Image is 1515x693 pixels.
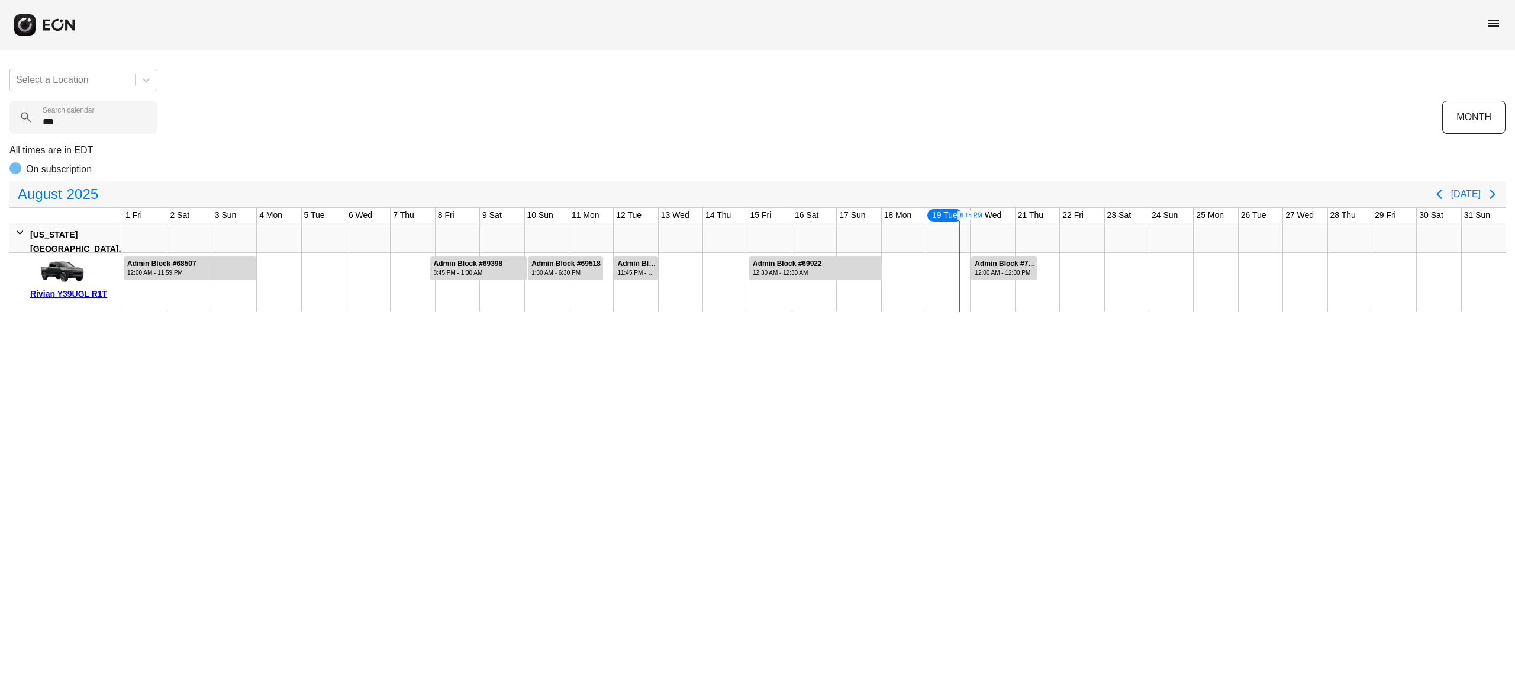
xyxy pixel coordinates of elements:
[659,208,692,223] div: 13 Wed
[436,208,457,223] div: 8 Fri
[123,253,257,280] div: Rented for 3 days by Admin Block Current status is rental
[9,143,1506,158] p: All times are in EDT
[11,182,105,206] button: August2025
[1239,208,1269,223] div: 26 Tue
[43,105,94,115] label: Search calendar
[430,253,528,280] div: Rented for 3 days by Admin Block Current status is rental
[1016,208,1046,223] div: 21 Thu
[30,287,118,301] div: Rivian Y39UGL R1T
[434,259,503,268] div: Admin Block #69398
[1149,208,1180,223] div: 24 Sun
[753,268,822,277] div: 12:30 AM - 12:30 AM
[753,259,822,268] div: Admin Block #69922
[926,208,963,223] div: 19 Tue
[614,208,644,223] div: 12 Tue
[617,259,656,268] div: Admin Block #69702
[531,268,601,277] div: 1:30 AM - 6:30 PM
[613,253,658,280] div: Rented for 1 days by Admin Block Current status is rental
[123,208,144,223] div: 1 Fri
[1462,208,1493,223] div: 31 Sun
[480,208,504,223] div: 9 Sat
[26,162,92,177] p: On subscription
[527,253,604,280] div: Rented for 2 days by Admin Block Current status is rental
[1451,184,1481,205] button: [DATE]
[1105,208,1133,223] div: 23 Sat
[346,208,375,223] div: 6 Wed
[167,208,192,223] div: 2 Sat
[792,208,821,223] div: 16 Sat
[65,182,101,206] span: 2025
[569,208,602,223] div: 11 Mon
[1427,182,1451,206] button: Previous page
[975,268,1036,277] div: 12:00 AM - 12:00 PM
[30,227,121,270] div: [US_STATE][GEOGRAPHIC_DATA], [GEOGRAPHIC_DATA]
[749,253,882,280] div: Rented for 3 days by Admin Block Current status is rental
[975,259,1036,268] div: Admin Block #70582
[1283,208,1316,223] div: 27 Wed
[882,208,914,223] div: 18 Mon
[1194,208,1226,223] div: 25 Mon
[837,208,868,223] div: 17 Sun
[1060,208,1086,223] div: 22 Fri
[127,268,196,277] div: 12:00 AM - 11:59 PM
[212,208,239,223] div: 3 Sun
[971,253,1037,280] div: Rented for 2 days by Admin Block Current status is rental
[257,208,285,223] div: 4 Mon
[1417,208,1445,223] div: 30 Sat
[1487,16,1501,30] span: menu
[391,208,417,223] div: 7 Thu
[127,259,196,268] div: Admin Block #68507
[15,182,65,206] span: August
[1442,101,1506,134] button: MONTH
[1372,208,1398,223] div: 29 Fri
[1481,182,1504,206] button: Next page
[747,208,773,223] div: 15 Fri
[434,268,503,277] div: 8:45 PM - 1:30 AM
[302,208,327,223] div: 5 Tue
[30,257,89,287] img: car
[971,208,1004,223] div: 20 Wed
[525,208,556,223] div: 10 Sun
[617,268,656,277] div: 11:45 PM - 12:00 AM
[1328,208,1358,223] div: 28 Thu
[703,208,733,223] div: 14 Thu
[531,259,601,268] div: Admin Block #69518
